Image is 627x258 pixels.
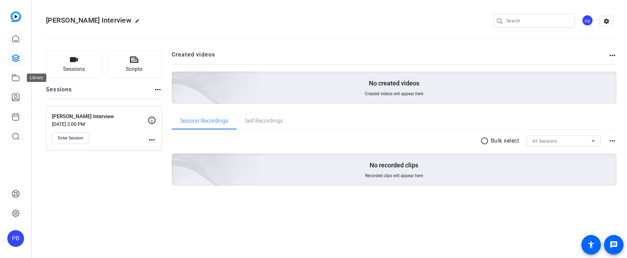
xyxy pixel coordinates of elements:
[587,241,595,249] mat-icon: accessibility
[52,132,89,144] button: Enter Session
[365,91,423,97] span: Created videos will appear here
[608,137,617,145] mat-icon: more_horiz
[610,241,618,249] mat-icon: message
[52,113,148,121] p: [PERSON_NAME] Interview
[599,16,613,26] mat-icon: settings
[582,15,593,26] div: PB
[532,139,557,144] span: All Sessions
[46,51,102,78] button: Sessions
[365,173,423,179] span: Recorded clips will appear here
[245,118,283,124] span: Self Recordings
[369,79,419,88] p: No created videos
[52,121,148,127] p: [DATE] 2:00 PM
[126,65,142,73] span: Scripts
[94,2,260,154] img: Creted videos background
[94,84,260,236] img: embarkstudio-empty-session.png
[106,51,162,78] button: Scripts
[370,161,418,169] p: No recorded clips
[46,16,131,24] span: [PERSON_NAME] Interview
[58,135,83,141] span: Enter Session
[154,85,162,94] mat-icon: more_horiz
[46,85,72,99] h2: Sessions
[10,11,21,22] img: blue-gradient.svg
[180,118,228,124] span: Session Recordings
[172,51,609,64] h2: Created videos
[582,15,594,27] ngx-avatar: Peter Bradt
[63,65,85,73] span: Sessions
[135,18,143,27] mat-icon: edit
[148,136,156,144] mat-icon: more_horiz
[491,137,519,145] p: Bulk select
[7,230,24,247] div: PB
[27,74,46,82] div: Library
[506,17,569,25] input: Search
[480,137,491,145] mat-icon: radio_button_unchecked
[608,51,617,60] mat-icon: more_horiz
